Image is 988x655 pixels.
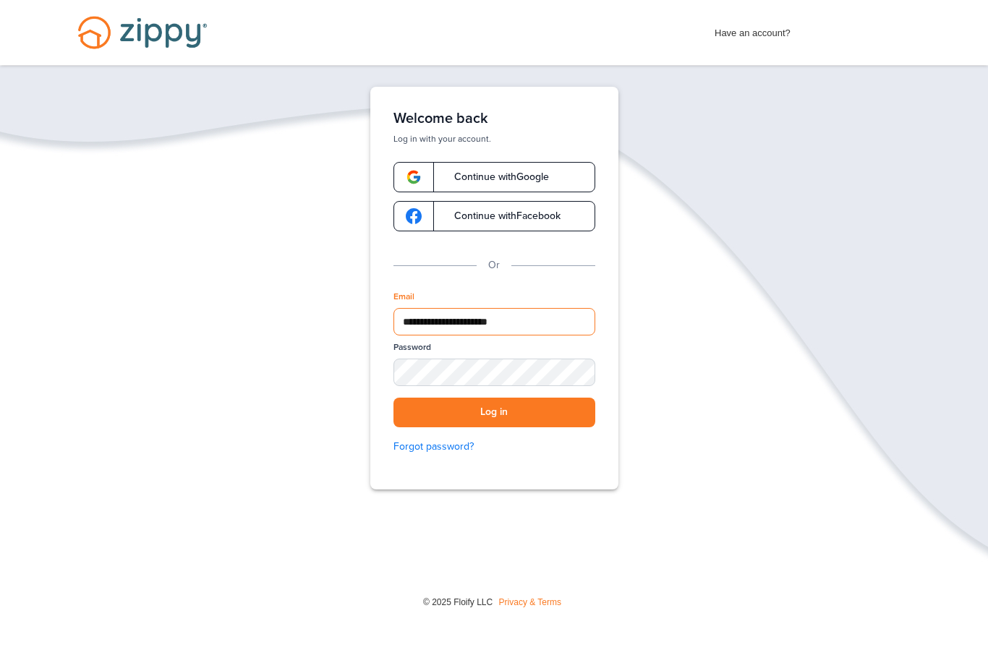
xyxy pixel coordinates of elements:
a: google-logoContinue withFacebook [393,201,595,231]
span: Continue with Google [440,172,549,182]
span: © 2025 Floify LLC [423,597,493,607]
label: Email [393,291,414,303]
a: Privacy & Terms [499,597,561,607]
input: Email [393,308,595,335]
h1: Welcome back [393,110,595,127]
span: Have an account? [715,18,791,41]
p: Log in with your account. [393,133,595,145]
a: Forgot password? [393,439,595,455]
img: google-logo [406,208,422,224]
label: Password [393,341,431,354]
img: google-logo [406,169,422,185]
input: Password [393,359,595,386]
p: Or [488,257,500,273]
span: Continue with Facebook [440,211,561,221]
a: google-logoContinue withGoogle [393,162,595,192]
button: Log in [393,398,595,427]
